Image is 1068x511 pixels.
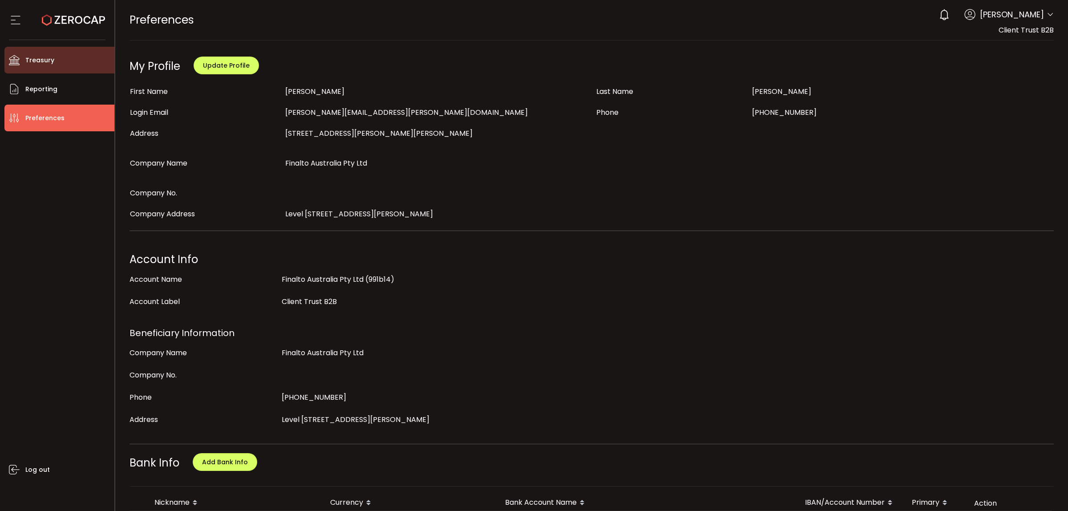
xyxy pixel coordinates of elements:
[193,453,257,471] button: Add Bank Info
[129,366,277,384] div: Company No.
[596,107,619,118] span: Phone
[285,209,433,219] span: Level [STREET_ADDRESS][PERSON_NAME]
[285,128,473,138] span: [STREET_ADDRESS][PERSON_NAME][PERSON_NAME]
[25,112,65,125] span: Preferences
[25,463,50,476] span: Log out
[129,293,277,311] div: Account Label
[130,86,168,97] span: First Name
[323,495,498,511] div: Currency
[129,324,1054,342] div: Beneficiary Information
[129,251,1054,268] div: Account Info
[752,86,811,97] span: [PERSON_NAME]
[130,158,187,168] span: Company Name
[147,495,323,511] div: Nickname
[130,209,195,219] span: Company Address
[202,458,248,466] span: Add Bank Info
[498,495,798,511] div: Bank Account Name
[285,86,344,97] span: [PERSON_NAME]
[1023,468,1068,511] iframe: Chat Widget
[129,389,277,406] div: Phone
[905,495,967,511] div: Primary
[282,296,337,307] span: Client Trust B2B
[967,498,1052,508] div: Action
[980,8,1044,20] span: [PERSON_NAME]
[130,107,168,118] span: Login Email
[194,57,259,74] button: Update Profile
[285,158,367,168] span: Finalto Australia Pty Ltd
[282,348,364,358] span: Finalto Australia Pty Ltd
[285,107,528,118] span: [PERSON_NAME][EMAIL_ADDRESS][PERSON_NAME][DOMAIN_NAME]
[129,12,194,28] span: Preferences
[129,411,277,429] div: Address
[25,54,54,67] span: Treasury
[282,392,346,402] span: [PHONE_NUMBER]
[129,455,179,470] span: Bank Info
[752,107,817,118] span: [PHONE_NUMBER]
[282,274,394,284] span: Finalto Australia Pty Ltd (991b14)
[130,128,158,138] span: Address
[798,495,905,511] div: IBAN/Account Number
[129,271,277,288] div: Account Name
[130,188,177,198] span: Company No.
[129,344,277,362] div: Company Name
[596,86,633,97] span: Last Name
[129,59,180,73] div: My Profile
[282,414,429,425] span: Level [STREET_ADDRESS][PERSON_NAME]
[203,61,250,70] span: Update Profile
[25,83,57,96] span: Reporting
[999,25,1054,35] span: Client Trust B2B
